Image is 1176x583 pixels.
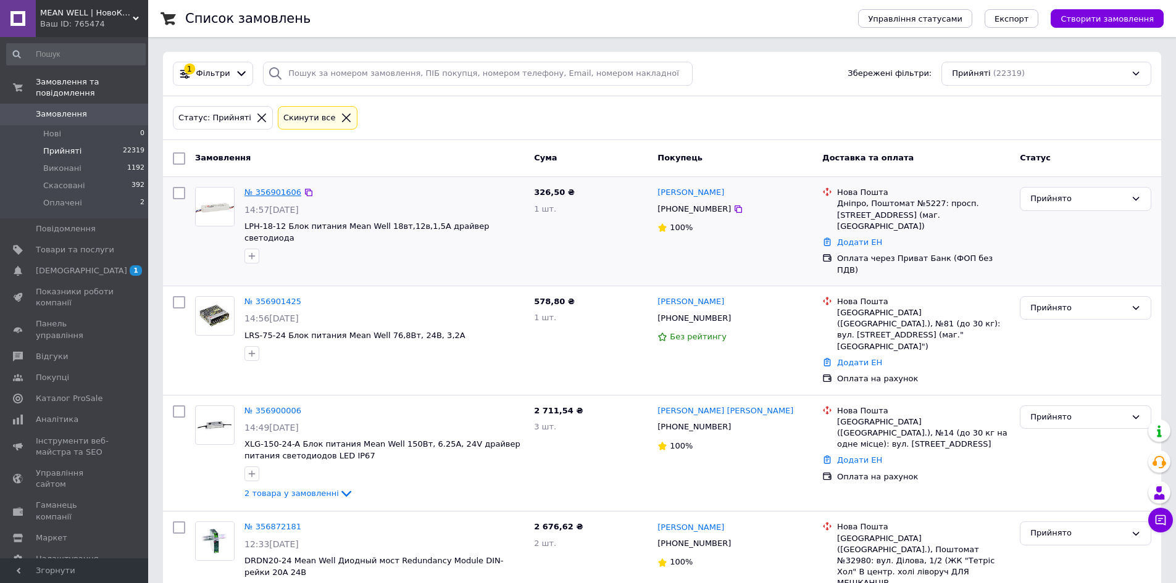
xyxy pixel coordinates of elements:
span: 2 шт. [534,539,556,548]
a: Додати ЕН [837,455,882,465]
span: 14:49[DATE] [244,423,299,432]
span: 1 шт. [534,313,556,322]
div: Прийнято [1030,411,1126,424]
a: Створити замовлення [1038,14,1164,23]
span: Без рейтингу [670,332,727,341]
div: Нова Пошта [837,296,1010,307]
div: Статус: Прийняті [176,112,254,125]
span: Відгуки [36,351,68,362]
a: [PERSON_NAME] [657,187,724,199]
span: 326,50 ₴ [534,188,575,197]
a: № 356872181 [244,522,301,531]
button: Чат з покупцем [1148,508,1173,532]
span: 2 676,62 ₴ [534,522,583,531]
span: Товари та послуги [36,244,114,255]
a: Фото товару [195,405,235,445]
span: 2 [140,197,144,209]
a: № 356901425 [244,297,301,306]
div: [GEOGRAPHIC_DATA] ([GEOGRAPHIC_DATA].), №14 (до 30 кг на одне місце): вул. [STREET_ADDRESS] [837,416,1010,450]
span: Збережені фільтри: [848,68,932,80]
span: 2 товара у замовленні [244,489,339,498]
span: Статус [1020,153,1051,162]
span: Каталог ProSale [36,393,102,404]
span: Повідомлення [36,223,96,234]
span: Оплачені [43,197,82,209]
div: Cкинути все [281,112,338,125]
span: Управління статусами [868,14,962,23]
span: Управління сайтом [36,468,114,490]
a: Додати ЕН [837,358,882,367]
span: Панель управління [36,318,114,341]
a: DRDN20-24 Mean Well Диодный мост Redundancy Module DIN-рейки 20A 24В [244,556,503,577]
a: № 356900006 [244,406,301,415]
div: Нова Пошта [837,187,1010,198]
span: 1192 [127,163,144,174]
img: Фото товару [196,188,234,226]
span: Фільтри [196,68,230,80]
span: Cума [534,153,557,162]
span: Аналітика [36,414,78,425]
span: Замовлення [36,109,87,120]
button: Створити замовлення [1051,9,1164,28]
a: Фото товару [195,296,235,336]
span: Замовлення [195,153,251,162]
span: Інструменти веб-майстра та SEO [36,436,114,458]
button: Управління статусами [858,9,972,28]
a: LPH-18-12 Блок питания Mean Well 18вт,12в,1,5А драйвер светодиода [244,221,490,242]
div: Дніпро, Поштомат №5227: просп. [STREET_ADDRESS] (маг. [GEOGRAPHIC_DATA]) [837,198,1010,232]
span: Покупці [36,372,69,383]
span: MEAN WELL | НовоКонцепт Плюс [40,7,133,19]
span: 14:57[DATE] [244,205,299,215]
span: 100% [670,223,693,232]
a: Фото товару [195,187,235,226]
div: Оплата на рахунок [837,471,1010,482]
div: [PHONE_NUMBER] [655,535,733,552]
span: Виконані [43,163,81,174]
a: XLG-150-24-A Блок питания Mean Well 150Вт, 6.25А, 24V драйвер питания светодиодов LED IP67 [244,439,520,460]
span: Створити замовлення [1061,14,1154,23]
img: Фото товару [196,300,234,331]
span: LRS-75-24 Блок питания Mean Well 76,8Вт, 24В, 3,2А [244,331,465,340]
span: 3 шт. [534,422,556,431]
span: (22319) [993,68,1025,78]
h1: Список замовлень [185,11,311,26]
a: [PERSON_NAME] [PERSON_NAME] [657,405,793,417]
span: 22319 [123,146,144,157]
div: Ваш ID: 765474 [40,19,148,30]
img: Фото товару [196,522,234,560]
span: Гаманець компанії [36,500,114,522]
div: [PHONE_NUMBER] [655,310,733,326]
span: 100% [670,557,693,566]
input: Пошук [6,43,146,65]
div: Оплата через Приват Банк (ФОП без ПДВ) [837,253,1010,275]
img: Фото товару [196,412,234,437]
div: Прийнято [1030,527,1126,540]
a: 2 товара у замовленні [244,489,354,498]
span: 2 711,54 ₴ [534,406,583,415]
span: 14:56[DATE] [244,313,299,323]
div: Оплата на рахунок [837,373,1010,384]
span: 0 [140,128,144,139]
a: [PERSON_NAME] [657,296,724,308]
a: [PERSON_NAME] [657,522,724,534]
div: Нова Пошта [837,521,1010,532]
span: Замовлення та повідомлення [36,76,148,99]
span: [DEMOGRAPHIC_DATA] [36,265,127,276]
span: Доставка та оплата [822,153,914,162]
input: Пошук за номером замовлення, ПІБ покупця, номером телефону, Email, номером накладної [263,62,693,86]
button: Експорт [985,9,1039,28]
span: Скасовані [43,180,85,191]
span: 100% [670,441,693,450]
span: 1 [130,265,142,276]
div: 1 [184,64,195,75]
span: Нові [43,128,61,139]
span: Показники роботи компанії [36,286,114,308]
span: Маркет [36,532,67,544]
span: Експорт [995,14,1029,23]
span: Налаштування [36,553,99,564]
div: Прийнято [1030,302,1126,315]
span: 1 шт. [534,204,556,213]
